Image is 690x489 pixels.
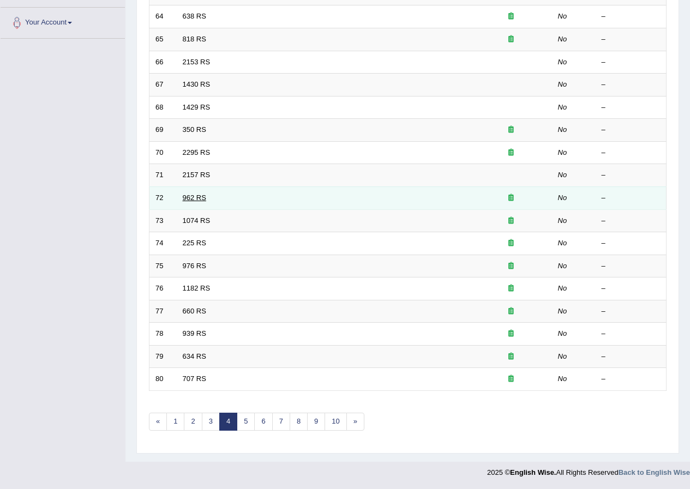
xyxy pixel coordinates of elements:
em: No [558,171,567,179]
em: No [558,12,567,20]
a: Back to English Wise [619,468,690,476]
a: 2 [184,413,202,431]
div: Exam occurring question [476,148,546,158]
a: 1074 RS [183,216,211,225]
div: Exam occurring question [476,283,546,294]
em: No [558,80,567,88]
td: 79 [149,345,177,368]
td: 72 [149,186,177,209]
a: 1182 RS [183,284,211,292]
a: 3 [202,413,220,431]
div: – [602,374,661,384]
a: 2157 RS [183,171,211,179]
div: Exam occurring question [476,11,546,22]
a: 9 [307,413,325,431]
div: – [602,102,661,113]
a: 660 RS [183,307,206,315]
a: 962 RS [183,194,206,202]
a: 350 RS [183,125,206,134]
a: « [149,413,167,431]
a: 8 [290,413,308,431]
a: 707 RS [183,375,206,383]
div: Exam occurring question [476,193,546,203]
div: – [602,216,661,226]
td: 75 [149,255,177,277]
td: 71 [149,164,177,187]
em: No [558,352,567,360]
em: No [558,262,567,270]
a: 818 RS [183,35,206,43]
td: 68 [149,96,177,119]
div: – [602,238,661,249]
td: 74 [149,232,177,255]
div: Exam occurring question [476,306,546,317]
a: Your Account [1,8,125,35]
div: 2025 © All Rights Reserved [487,462,690,478]
div: – [602,283,661,294]
div: – [602,34,661,45]
td: 66 [149,51,177,74]
td: 64 [149,5,177,28]
div: Exam occurring question [476,352,546,362]
td: 73 [149,209,177,232]
td: 69 [149,119,177,142]
em: No [558,375,567,383]
a: 4 [219,413,237,431]
em: No [558,125,567,134]
em: No [558,329,567,337]
a: 5 [237,413,255,431]
div: Exam occurring question [476,125,546,135]
td: 70 [149,141,177,164]
a: 7 [272,413,290,431]
a: 6 [254,413,272,431]
em: No [558,307,567,315]
em: No [558,58,567,66]
div: – [602,306,661,317]
a: 2295 RS [183,148,211,156]
div: – [602,11,661,22]
div: Exam occurring question [476,374,546,384]
div: – [602,125,661,135]
em: No [558,148,567,156]
div: – [602,352,661,362]
div: – [602,148,661,158]
a: 1429 RS [183,103,211,111]
em: No [558,216,567,225]
div: – [602,57,661,68]
td: 76 [149,277,177,300]
em: No [558,194,567,202]
a: 976 RS [183,262,206,270]
em: No [558,103,567,111]
em: No [558,35,567,43]
div: Exam occurring question [476,238,546,249]
div: – [602,170,661,180]
td: 65 [149,28,177,51]
div: – [602,193,661,203]
div: – [602,80,661,90]
td: 78 [149,323,177,346]
a: 939 RS [183,329,206,337]
a: » [346,413,364,431]
a: 634 RS [183,352,206,360]
td: 67 [149,74,177,96]
em: No [558,284,567,292]
a: 1 [166,413,184,431]
em: No [558,239,567,247]
div: Exam occurring question [476,216,546,226]
a: 10 [325,413,346,431]
div: Exam occurring question [476,329,546,339]
a: 2153 RS [183,58,211,66]
a: 638 RS [183,12,206,20]
strong: English Wise. [510,468,556,476]
div: Exam occurring question [476,34,546,45]
td: 77 [149,300,177,323]
div: Exam occurring question [476,261,546,271]
a: 225 RS [183,239,206,247]
a: 1430 RS [183,80,211,88]
div: – [602,329,661,339]
div: – [602,261,661,271]
td: 80 [149,368,177,391]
